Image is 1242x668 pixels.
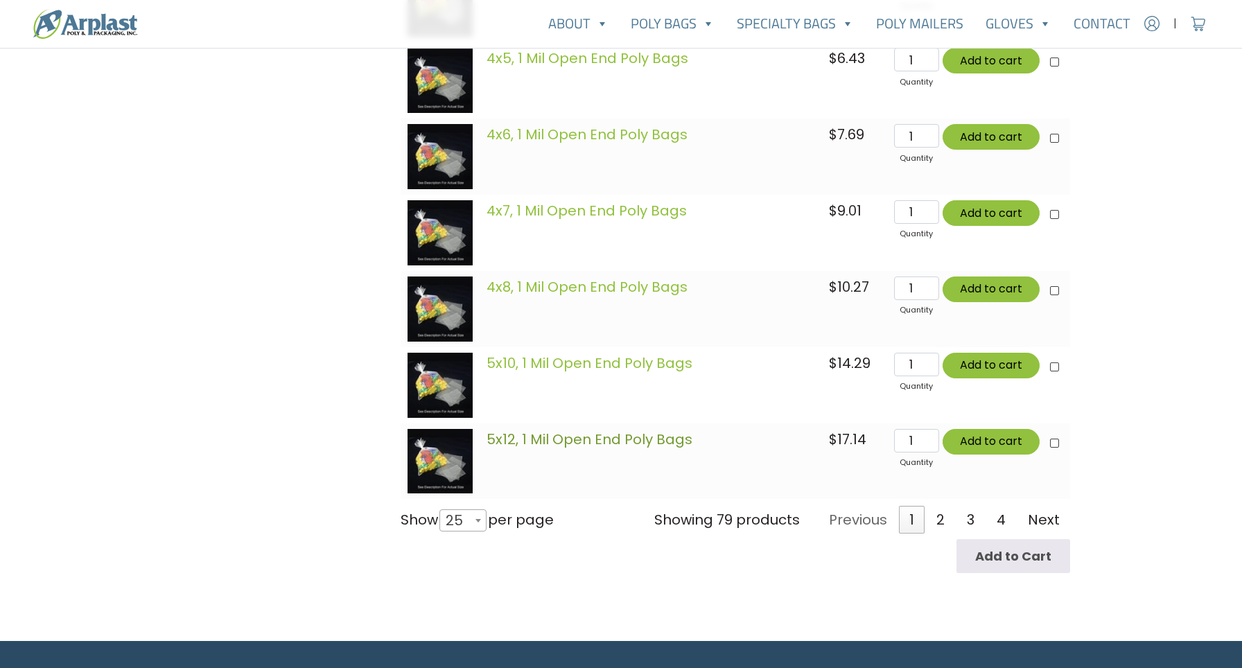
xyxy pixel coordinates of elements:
[943,200,1040,226] button: Add to cart
[829,353,837,373] span: $
[487,430,692,449] a: 5x12, 1 Mil Open End Poly Bags
[899,506,925,534] a: 1
[654,509,800,530] div: Showing 79 products
[487,201,687,220] a: 4x7, 1 Mil Open End Poly Bags
[943,276,1040,302] button: Add to cart
[829,201,861,220] bdi: 9.01
[439,509,487,531] span: 25
[408,276,473,342] img: images
[986,506,1016,534] a: 4
[926,506,955,534] a: 2
[829,430,866,449] bdi: 17.14
[894,353,939,376] input: Qty
[943,124,1040,150] button: Add to cart
[487,125,688,144] a: 4x6, 1 Mil Open End Poly Bags
[894,48,939,71] input: Qty
[620,10,726,37] a: Poly Bags
[487,49,688,68] a: 4x5, 1 Mil Open End Poly Bags
[408,48,473,113] img: images
[537,10,620,37] a: About
[974,10,1062,37] a: Gloves
[408,429,473,494] img: images
[829,125,864,144] bdi: 7.69
[33,9,137,39] img: logo
[1017,506,1070,534] a: Next
[894,200,939,224] input: Qty
[401,509,554,532] label: Show per page
[943,48,1040,73] button: Add to cart
[408,353,473,418] img: images
[943,429,1040,455] button: Add to cart
[408,124,473,189] img: images
[894,276,939,300] input: Qty
[956,506,985,534] a: 3
[726,10,865,37] a: Specialty Bags
[829,125,837,144] span: $
[440,504,477,537] span: 25
[894,429,939,452] input: Qty
[943,353,1040,378] button: Add to cart
[1173,15,1177,32] span: |
[819,506,898,534] a: Previous
[956,539,1070,573] input: Add to Cart
[1062,10,1142,37] a: Contact
[487,277,688,297] a: 4x8, 1 Mil Open End Poly Bags
[829,201,837,220] span: $
[865,10,974,37] a: Poly Mailers
[408,200,473,265] img: images
[894,124,939,148] input: Qty
[829,277,837,297] span: $
[829,49,865,68] bdi: 6.43
[829,353,871,373] bdi: 14.29
[829,49,837,68] span: $
[829,430,837,449] span: $
[487,353,692,373] a: 5x10, 1 Mil Open End Poly Bags
[829,277,869,297] bdi: 10.27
